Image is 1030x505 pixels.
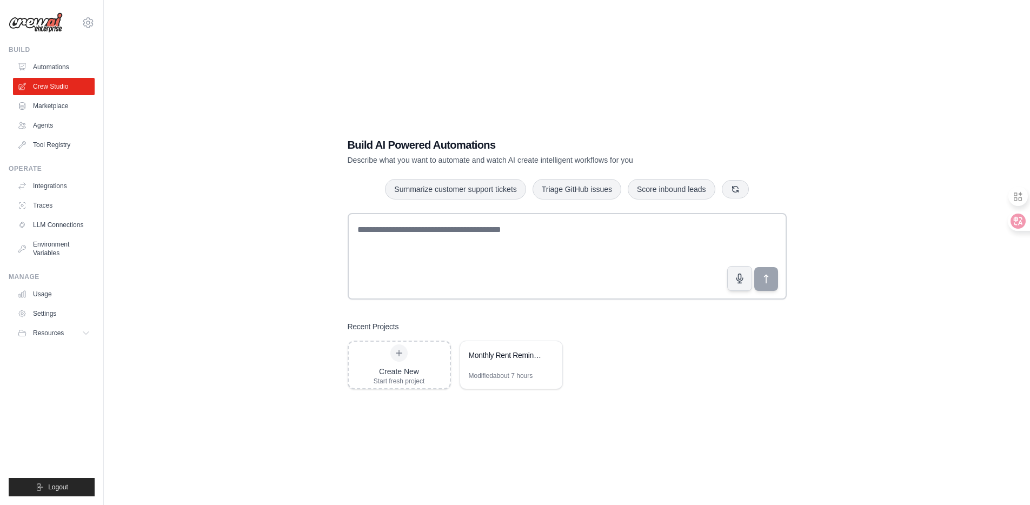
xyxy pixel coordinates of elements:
div: Operate [9,164,95,173]
button: Summarize customer support tickets [385,179,526,200]
a: Settings [13,305,95,322]
a: Traces [13,197,95,214]
div: Start fresh project [374,377,425,386]
div: Modified about 7 hours [469,371,533,380]
div: Monthly Rent Reminder [469,350,543,361]
h1: Build AI Powered Automations [348,137,711,152]
a: Automations [13,58,95,76]
a: Marketplace [13,97,95,115]
div: Manage [9,273,95,281]
a: Integrations [13,177,95,195]
div: Build [9,45,95,54]
a: Crew Studio [13,78,95,95]
button: Logout [9,478,95,496]
button: Get new suggestions [722,180,749,198]
a: LLM Connections [13,216,95,234]
button: Click to speak your automation idea [727,266,752,291]
button: Score inbound leads [628,179,715,200]
img: Logo [9,12,63,33]
a: Tool Registry [13,136,95,154]
p: Describe what you want to automate and watch AI create intelligent workflows for you [348,155,711,165]
button: Triage GitHub issues [533,179,621,200]
a: Usage [13,285,95,303]
span: Logout [48,483,68,491]
span: Resources [33,329,64,337]
a: Agents [13,117,95,134]
a: Environment Variables [13,236,95,262]
div: Create New [374,366,425,377]
h3: Recent Projects [348,321,399,332]
button: Resources [13,324,95,342]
